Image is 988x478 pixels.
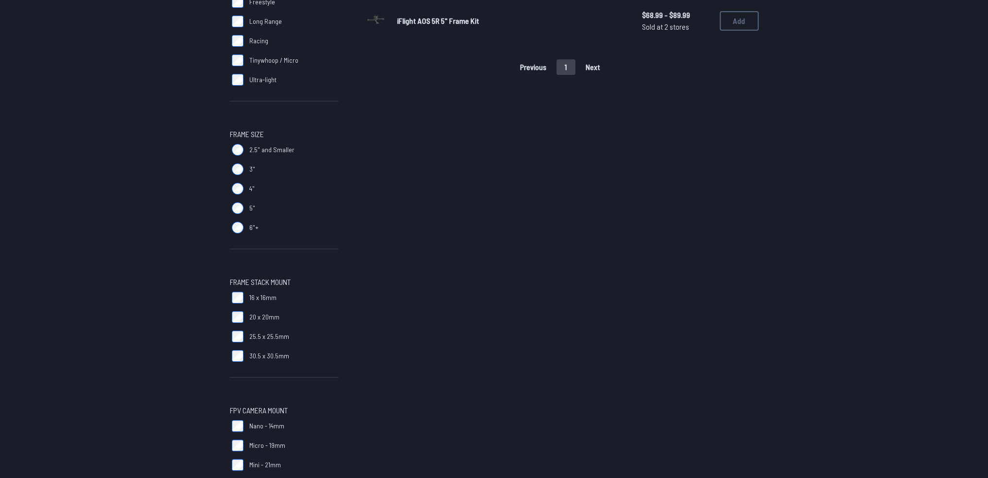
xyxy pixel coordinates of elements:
[230,128,264,140] span: Frame Size
[249,17,282,26] span: Long Range
[232,16,243,27] input: Long Range
[249,293,277,302] span: 16 x 16mm
[362,6,389,36] a: image
[362,6,389,33] img: image
[249,203,255,213] span: 5"
[249,332,289,341] span: 25.5 x 25.5mm
[232,74,243,86] input: Ultra-light
[249,75,277,85] span: Ultra-light
[232,183,243,195] input: 4"
[249,421,284,431] span: Nano - 14mm
[249,351,289,361] span: 30.5 x 30.5mm
[642,21,712,33] span: Sold at 2 stores
[556,59,575,75] button: 1
[232,144,243,156] input: 2.5" and Smaller
[397,15,626,27] a: iFlight AOS 5R 5" Frame Kit
[249,460,281,470] span: Mini - 21mm
[249,145,295,155] span: 2.5" and Smaller
[232,331,243,342] input: 25.5 x 25.5mm
[249,36,268,46] span: Racing
[249,441,285,450] span: Micro - 19mm
[232,440,243,451] input: Micro - 19mm
[232,350,243,362] input: 30.5 x 30.5mm
[249,164,255,174] span: 3"
[249,312,279,322] span: 20 x 20mm
[230,276,291,288] span: Frame Stack Mount
[397,16,479,25] span: iFlight AOS 5R 5" Frame Kit
[642,9,712,21] span: $68.99 - $89.99
[232,420,243,432] input: Nano - 14mm
[232,459,243,471] input: Mini - 21mm
[230,405,288,416] span: FPV Camera Mount
[232,292,243,303] input: 16 x 16mm
[232,163,243,175] input: 3"
[249,55,298,65] span: Tinywhoop / Micro
[232,35,243,47] input: Racing
[232,311,243,323] input: 20 x 20mm
[232,202,243,214] input: 5"
[720,11,759,31] button: Add
[249,223,259,232] span: 6"+
[232,222,243,233] input: 6"+
[232,54,243,66] input: Tinywhoop / Micro
[249,184,255,194] span: 4"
